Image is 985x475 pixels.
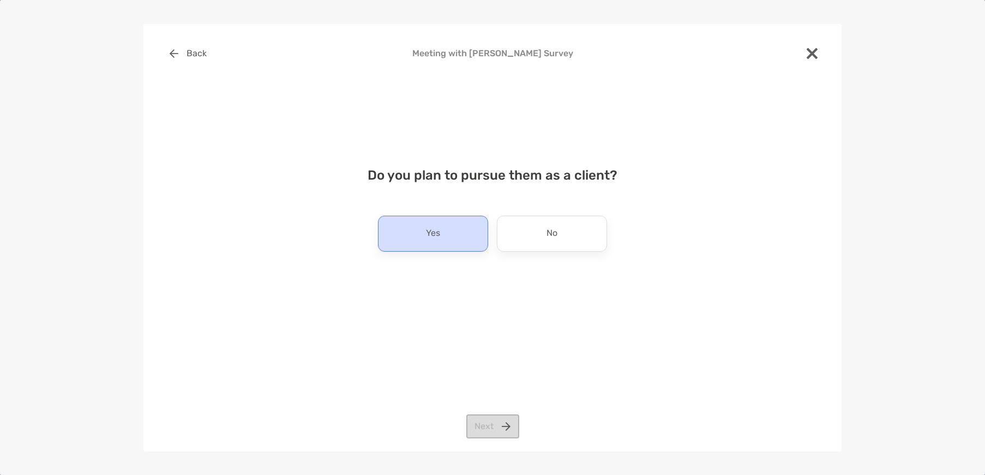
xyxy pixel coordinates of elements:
p: Yes [426,225,440,242]
button: Back [161,41,215,66]
h4: Meeting with [PERSON_NAME] Survey [161,48,824,58]
img: close modal [807,48,818,59]
h4: Do you plan to pursue them as a client? [161,168,824,183]
img: button icon [170,49,178,58]
p: No [546,225,557,242]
